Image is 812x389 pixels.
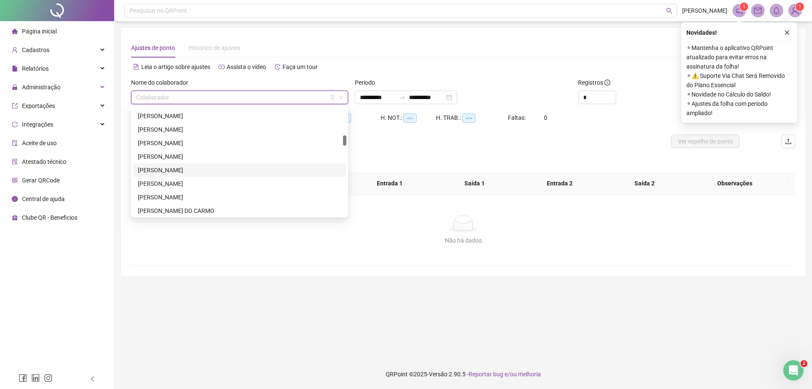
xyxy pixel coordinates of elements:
span: Atestado técnico [22,158,66,165]
span: sync [12,121,18,127]
span: Assista o vídeo [227,63,266,70]
span: 1 [743,4,746,10]
div: FELIPE SANTOS DO CARMO [133,204,346,218]
div: ERONILDES LIMA DE SOUZA [133,177,346,190]
div: [PERSON_NAME] [138,193,341,202]
div: [PERSON_NAME] [138,125,341,134]
th: Observações [681,172,789,195]
span: 1 [798,4,801,10]
th: Entrada 2 [517,172,602,195]
span: Faltas: [508,114,527,121]
span: audit [12,140,18,146]
span: home [12,28,18,34]
span: close [784,30,790,36]
div: EDNILSON NASCIMENTO [133,123,346,136]
div: HE 3: [326,113,381,123]
span: Gerar QRCode [22,177,60,184]
span: gift [12,215,18,221]
span: Central de ajuda [22,196,65,202]
span: ⚬ ⚠️ Suporte Via Chat Será Removido do Plano Essencial [686,71,792,90]
span: info-circle [604,80,610,86]
button: Ver espelho de ponto [671,135,740,148]
span: bell [773,7,780,14]
span: linkedin [31,374,40,382]
iframe: Intercom live chat [783,360,804,381]
span: filter [330,95,335,100]
span: Integrações [22,121,53,128]
span: 0 [544,114,547,121]
span: Novidades ! [686,28,717,37]
span: export [12,103,18,109]
sup: Atualize o seu contato no menu Meus Dados [796,3,804,11]
span: file-text [133,64,139,70]
div: [PERSON_NAME] DO CARMO [138,206,341,215]
span: left [90,376,96,382]
span: ⚬ Mantenha o aplicativo QRPoint atualizado para evitar erros na assinatura da folha! [686,43,792,71]
label: Período [355,78,381,87]
span: search [666,8,672,14]
span: Observações [688,179,782,188]
div: [PERSON_NAME] [138,138,341,148]
span: down [338,95,343,100]
span: notification [735,7,743,14]
span: ⚬ Ajustes da folha com período ampliado! [686,99,792,118]
div: [PERSON_NAME] [138,179,341,188]
span: solution [12,159,18,165]
span: Registros [578,78,610,87]
span: info-circle [12,196,18,202]
span: Aceite de uso [22,140,57,146]
span: youtube [219,64,225,70]
span: Histórico de ajustes [189,44,240,51]
th: Entrada 1 [347,172,432,195]
span: Clube QR - Beneficios [22,214,77,221]
div: EDMILSON DANTAS ALVES [133,109,346,123]
span: Exportações [22,102,55,109]
span: ⚬ Novidade no Cálculo do Saldo! [686,90,792,99]
span: Relatórios [22,65,49,72]
span: upload [785,138,792,145]
footer: QRPoint © 2025 - 2.90.5 - [114,359,812,389]
span: to [399,94,406,101]
span: Administração [22,84,60,91]
span: Versão [429,371,447,378]
span: lock [12,84,18,90]
span: facebook [19,374,27,382]
span: Página inicial [22,28,57,35]
span: history [274,64,280,70]
span: swap-right [399,94,406,101]
div: ELISANGELA DA SILVA OLIVEIRA [133,136,346,150]
span: Faça um tour [283,63,318,70]
span: --:-- [462,113,475,123]
span: [PERSON_NAME] [682,6,727,15]
th: Saída 2 [602,172,687,195]
div: H. NOT.: [381,113,436,123]
span: qrcode [12,177,18,183]
div: [PERSON_NAME] [138,111,341,121]
span: user-add [12,47,18,53]
span: --:-- [403,113,417,123]
img: 83093 [789,4,801,17]
span: mail [754,7,762,14]
div: EMERSON SILVA RAMOS [133,163,346,177]
span: 2 [801,360,807,367]
sup: 1 [740,3,748,11]
th: Saída 1 [432,172,517,195]
span: instagram [44,374,52,382]
div: Não há dados [141,236,785,245]
span: Reportar bug e/ou melhoria [469,371,541,378]
span: Ajustes de ponto [131,44,175,51]
div: ELISANGELA FREIRE DE ANDRADE [133,150,346,163]
label: Nome do colaborador [131,78,194,87]
div: [PERSON_NAME] [138,152,341,161]
span: Cadastros [22,47,49,53]
span: Leia o artigo sobre ajustes [141,63,210,70]
div: FABIO LUIS DOS SANTOS ALVES [133,190,346,204]
div: H. TRAB.: [436,113,508,123]
span: file [12,66,18,72]
div: [PERSON_NAME] [138,166,341,175]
